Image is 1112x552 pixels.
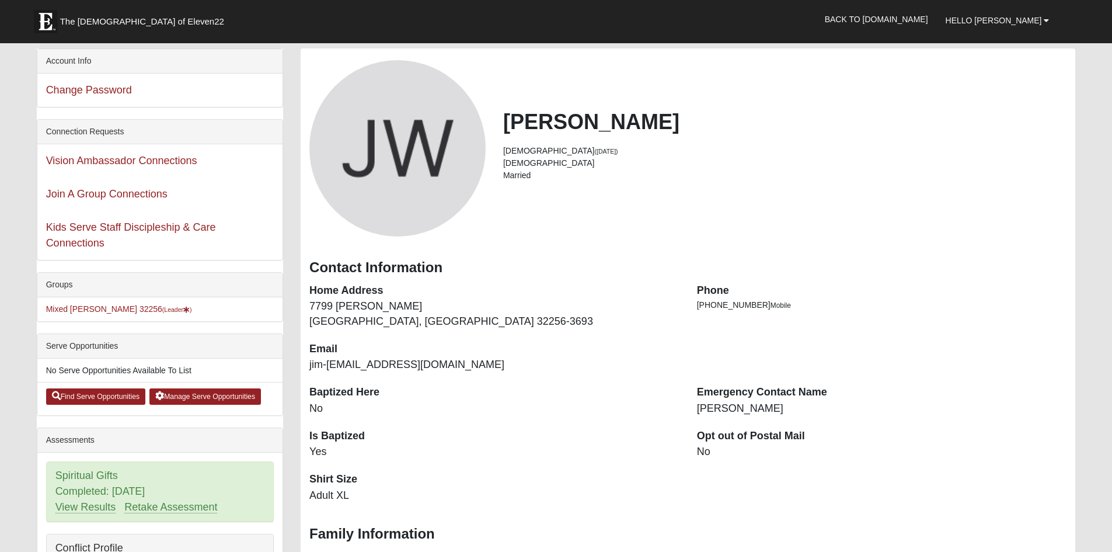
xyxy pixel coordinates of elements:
[124,501,217,513] a: Retake Assessment
[60,16,224,27] span: The [DEMOGRAPHIC_DATA] of Eleven22
[503,157,1066,169] li: [DEMOGRAPHIC_DATA]
[697,283,1067,298] dt: Phone
[309,259,1066,276] h3: Contact Information
[46,155,197,166] a: Vision Ambassador Connections
[697,299,1067,311] li: [PHONE_NUMBER]
[595,148,618,155] small: ([DATE])
[503,169,1066,182] li: Married
[309,445,679,460] dd: Yes
[46,388,146,405] a: Find Serve Opportunities
[309,60,486,237] a: View Fullsize Photo
[309,342,679,357] dt: Email
[34,10,57,33] img: Eleven22 logo
[28,4,262,33] a: The [DEMOGRAPHIC_DATA] of Eleven22
[771,301,791,310] span: Mobile
[46,84,132,96] a: Change Password
[309,429,679,444] dt: Is Baptized
[697,385,1067,400] dt: Emergency Contact Name
[37,120,283,144] div: Connection Requests
[309,357,679,373] dd: jim-[EMAIL_ADDRESS][DOMAIN_NAME]
[309,299,679,329] dd: 7799 [PERSON_NAME] [GEOGRAPHIC_DATA], [GEOGRAPHIC_DATA] 32256-3693
[46,304,192,314] a: Mixed [PERSON_NAME] 32256(Leader)
[37,334,283,359] div: Serve Opportunities
[149,388,261,405] a: Manage Serve Opportunities
[309,526,1066,543] h3: Family Information
[946,16,1042,25] span: Hello [PERSON_NAME]
[309,283,679,298] dt: Home Address
[816,5,937,34] a: Back to [DOMAIN_NAME]
[37,49,283,74] div: Account Info
[37,273,283,297] div: Groups
[46,188,168,200] a: Join A Group Connections
[503,145,1066,157] li: [DEMOGRAPHIC_DATA]
[309,472,679,487] dt: Shirt Size
[937,6,1058,35] a: Hello [PERSON_NAME]
[309,385,679,400] dt: Baptized Here
[697,401,1067,416] dd: [PERSON_NAME]
[162,306,192,313] small: (Leader )
[55,501,116,513] a: View Results
[309,488,679,504] dd: Adult XL
[503,109,1066,134] h2: [PERSON_NAME]
[37,428,283,453] div: Assessments
[697,445,1067,460] dd: No
[46,221,216,249] a: Kids Serve Staff Discipleship & Care Connections
[47,462,273,522] div: Spiritual Gifts Completed: [DATE]
[37,359,283,383] li: No Serve Opportunities Available To List
[309,401,679,416] dd: No
[697,429,1067,444] dt: Opt out of Postal Mail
